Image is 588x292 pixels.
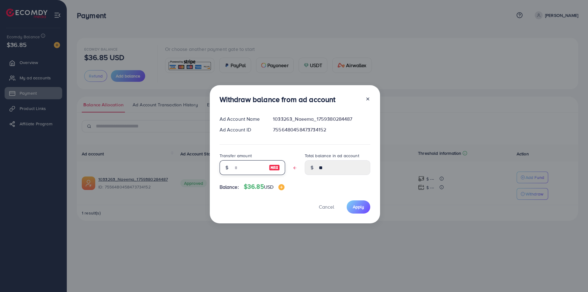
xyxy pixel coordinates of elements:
[215,116,268,123] div: Ad Account Name
[215,126,268,133] div: Ad Account ID
[319,203,334,210] span: Cancel
[264,184,273,190] span: USD
[220,153,252,159] label: Transfer amount
[562,264,583,287] iframe: Chat
[278,184,285,190] img: image
[268,126,375,133] div: 7556480458473734152
[353,204,364,210] span: Apply
[220,184,239,191] span: Balance:
[305,153,359,159] label: Total balance in ad account
[269,164,280,171] img: image
[244,183,285,191] h4: $36.85
[220,95,336,104] h3: Withdraw balance from ad account
[311,200,342,214] button: Cancel
[347,200,370,214] button: Apply
[268,116,375,123] div: 1033263_Naeema_1759380284487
